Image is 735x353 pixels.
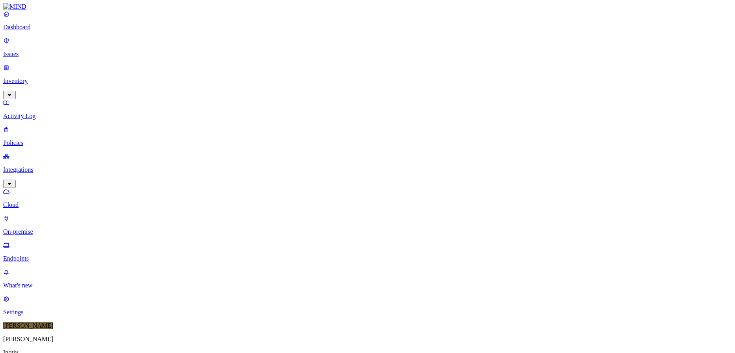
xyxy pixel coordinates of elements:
p: Integrations [3,166,732,173]
a: Endpoints [3,242,732,262]
a: Activity Log [3,99,732,120]
p: What's new [3,282,732,289]
p: [PERSON_NAME] [3,336,732,343]
p: Issues [3,51,732,58]
a: Dashboard [3,10,732,31]
p: Dashboard [3,24,732,31]
img: MIND [3,3,26,10]
p: Inventory [3,77,732,84]
a: Cloud [3,188,732,208]
p: Activity Log [3,113,732,120]
span: [PERSON_NAME] [3,322,53,329]
p: Endpoints [3,255,732,262]
a: Integrations [3,153,732,187]
a: Policies [3,126,732,146]
a: Inventory [3,64,732,98]
a: On-premise [3,215,732,235]
a: What's new [3,269,732,289]
p: Settings [3,309,732,316]
p: Cloud [3,201,732,208]
a: Settings [3,295,732,316]
a: Issues [3,37,732,58]
p: Policies [3,139,732,146]
p: On-premise [3,228,732,235]
a: MIND [3,3,732,10]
